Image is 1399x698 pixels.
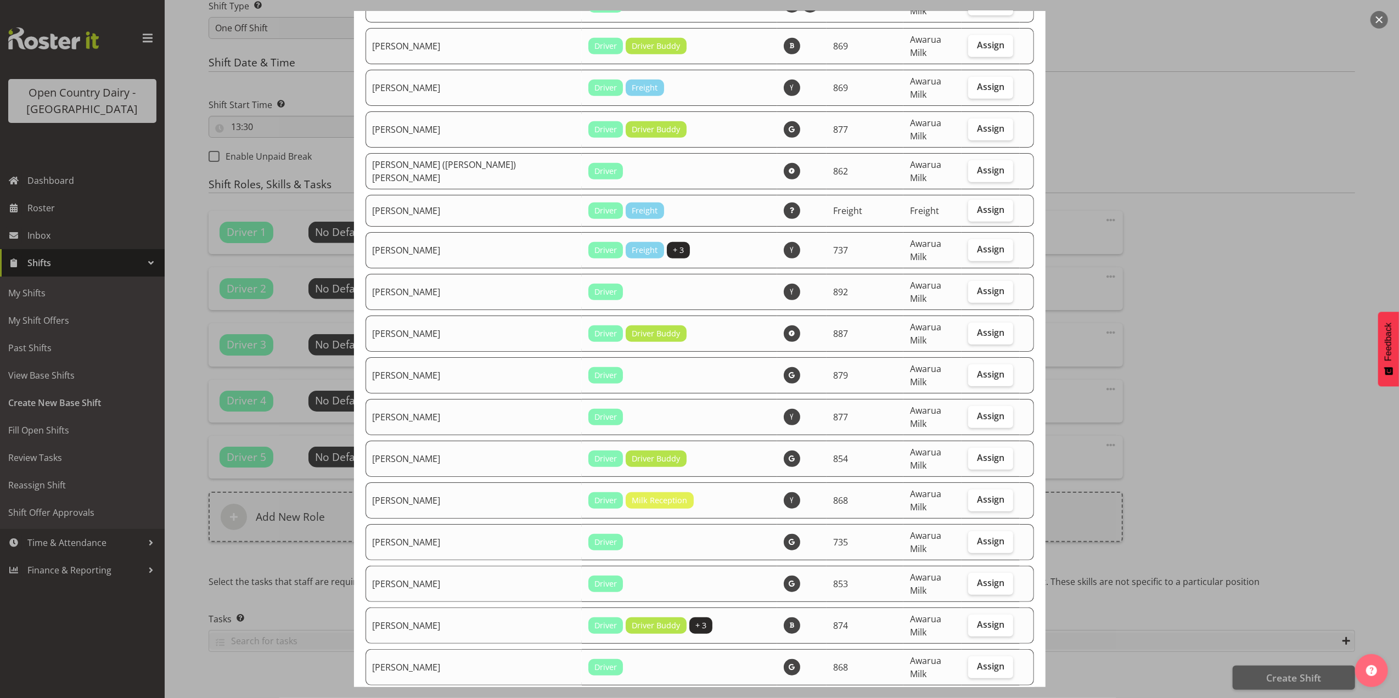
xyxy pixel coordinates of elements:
[910,321,941,346] span: Awarua Milk
[977,204,1004,215] span: Assign
[977,81,1004,92] span: Assign
[977,619,1004,630] span: Assign
[594,453,617,465] span: Driver
[977,577,1004,588] span: Assign
[910,159,941,184] span: Awarua Milk
[833,328,848,340] span: 887
[910,404,941,430] span: Awarua Milk
[366,482,582,519] td: [PERSON_NAME]
[910,613,941,638] span: Awarua Milk
[366,316,582,352] td: [PERSON_NAME]
[632,244,658,256] span: Freight
[632,328,680,340] span: Driver Buddy
[1384,323,1394,361] span: Feedback
[910,205,939,217] span: Freight
[594,411,617,423] span: Driver
[833,494,848,506] span: 868
[366,441,582,477] td: [PERSON_NAME]
[594,82,617,94] span: Driver
[632,82,658,94] span: Freight
[366,357,582,393] td: [PERSON_NAME]
[632,205,658,217] span: Freight
[366,28,582,64] td: [PERSON_NAME]
[977,661,1004,672] span: Assign
[594,578,617,590] span: Driver
[366,70,582,106] td: [PERSON_NAME]
[594,328,617,340] span: Driver
[366,524,582,560] td: [PERSON_NAME]
[833,578,848,590] span: 853
[833,369,848,381] span: 879
[910,279,941,305] span: Awarua Milk
[833,620,848,632] span: 874
[366,153,582,189] td: [PERSON_NAME] ([PERSON_NAME]) [PERSON_NAME]
[632,620,680,632] span: Driver Buddy
[977,40,1004,50] span: Assign
[910,488,941,513] span: Awarua Milk
[977,494,1004,505] span: Assign
[910,530,941,555] span: Awarua Milk
[833,661,848,673] span: 868
[594,661,617,673] span: Driver
[977,165,1004,176] span: Assign
[594,244,617,256] span: Driver
[833,82,848,94] span: 869
[910,33,941,59] span: Awarua Milk
[910,363,941,388] span: Awarua Milk
[977,369,1004,380] span: Assign
[366,607,582,644] td: [PERSON_NAME]
[366,399,582,435] td: [PERSON_NAME]
[594,536,617,548] span: Driver
[366,195,582,227] td: [PERSON_NAME]
[366,566,582,602] td: [PERSON_NAME]
[632,453,680,465] span: Driver Buddy
[366,649,582,685] td: [PERSON_NAME]
[366,274,582,310] td: [PERSON_NAME]
[910,655,941,680] span: Awarua Milk
[594,40,617,52] span: Driver
[977,285,1004,296] span: Assign
[594,165,617,177] span: Driver
[833,244,848,256] span: 737
[632,494,687,506] span: Milk Reception
[910,238,941,263] span: Awarua Milk
[977,536,1004,547] span: Assign
[632,40,680,52] span: Driver Buddy
[977,410,1004,421] span: Assign
[910,117,941,142] span: Awarua Milk
[594,205,617,217] span: Driver
[366,111,582,148] td: [PERSON_NAME]
[833,453,848,465] span: 854
[594,494,617,506] span: Driver
[833,123,848,136] span: 877
[977,123,1004,134] span: Assign
[632,123,680,136] span: Driver Buddy
[977,244,1004,255] span: Assign
[695,620,706,632] span: + 3
[833,286,848,298] span: 892
[833,536,848,548] span: 735
[1378,312,1399,386] button: Feedback - Show survey
[594,286,617,298] span: Driver
[833,40,848,52] span: 869
[594,369,617,381] span: Driver
[594,123,617,136] span: Driver
[673,244,684,256] span: + 3
[833,165,848,177] span: 862
[910,571,941,596] span: Awarua Milk
[366,232,582,268] td: [PERSON_NAME]
[833,411,848,423] span: 877
[977,452,1004,463] span: Assign
[833,205,862,217] span: Freight
[594,620,617,632] span: Driver
[910,75,941,100] span: Awarua Milk
[910,446,941,471] span: Awarua Milk
[1366,665,1377,676] img: help-xxl-2.png
[977,327,1004,338] span: Assign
